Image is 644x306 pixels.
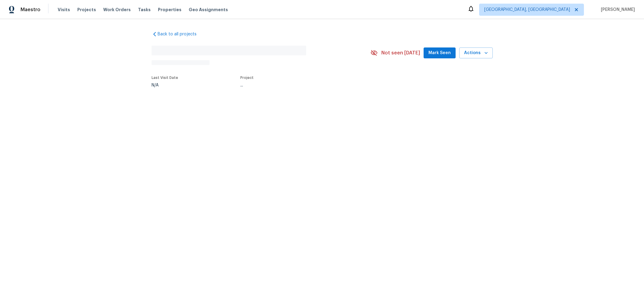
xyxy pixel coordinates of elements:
span: Visits [58,7,70,13]
span: Last Visit Date [152,76,178,80]
span: Actions [464,49,488,57]
span: [PERSON_NAME] [598,7,635,13]
div: N/A [152,83,178,87]
span: [GEOGRAPHIC_DATA], [GEOGRAPHIC_DATA] [484,7,570,13]
span: Work Orders [103,7,131,13]
span: Tasks [138,8,151,12]
div: ... [240,83,356,87]
span: Properties [158,7,181,13]
span: Geo Assignments [189,7,228,13]
span: Maestro [21,7,40,13]
button: Mark Seen [424,47,456,59]
span: Projects [77,7,96,13]
button: Actions [459,47,493,59]
span: Not seen [DATE] [381,50,420,56]
span: Project [240,76,254,80]
a: Back to all projects [152,31,210,37]
span: Mark Seen [428,49,451,57]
